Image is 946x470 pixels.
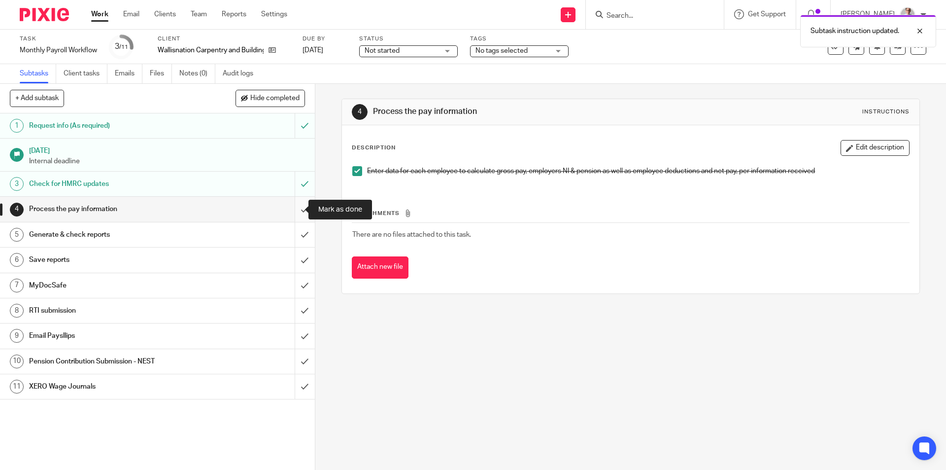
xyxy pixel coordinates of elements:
div: 3 [10,177,24,191]
div: 8 [10,304,24,318]
h1: Pension Contribution Submission - NEST [29,354,200,369]
div: 1 [10,119,24,133]
p: Wallisnation Carpentry and Building Ltd [158,45,264,55]
a: Audit logs [223,64,261,83]
a: Clients [154,9,176,19]
p: Enter data for each employee to calculate gross pay, employers NI & pension as well as employee d... [367,166,909,176]
label: Client [158,35,290,43]
span: No tags selected [475,47,528,54]
small: /11 [119,44,128,50]
p: Subtask instruction updated. [811,26,899,36]
h1: Process the pay information [29,202,200,217]
a: Team [191,9,207,19]
div: Monthly Payroll Workflow [20,45,97,55]
button: + Add subtask [10,90,64,107]
img: IMG_9924.jpg [900,7,915,23]
button: Edit description [841,140,910,156]
div: 7 [10,279,24,292]
img: Pixie [20,8,69,21]
a: Notes (0) [179,64,215,83]
label: Tags [470,35,569,43]
h1: Generate & check reports [29,227,200,242]
a: Emails [115,64,142,83]
h1: Check for HMRC updates [29,177,200,191]
a: Settings [261,9,287,19]
a: Files [150,64,172,83]
a: Client tasks [64,64,107,83]
a: Work [91,9,108,19]
span: There are no files attached to this task. [352,231,471,238]
h1: Process the pay information [373,107,652,117]
a: Reports [222,9,246,19]
span: Not started [365,47,400,54]
span: Attachments [352,211,400,216]
div: 3 [115,41,128,52]
span: [DATE] [303,47,323,54]
p: Internal deadline [29,156,305,166]
h1: XERO Wage Journals [29,379,200,394]
h1: [DATE] [29,144,305,156]
h1: RTI submission [29,303,200,318]
div: 5 [10,228,24,242]
h1: Email Paysllips [29,328,200,343]
div: 9 [10,329,24,343]
a: Subtasks [20,64,56,83]
label: Task [20,35,97,43]
span: Hide completed [250,95,300,103]
div: 11 [10,380,24,394]
p: Description [352,144,396,152]
button: Hide completed [236,90,305,107]
h1: Save reports [29,253,200,267]
h1: MyDocSafe [29,278,200,293]
div: 6 [10,253,24,267]
div: 4 [10,203,24,217]
label: Due by [303,35,347,43]
h1: Request info (As required) [29,118,200,133]
label: Status [359,35,458,43]
button: Attach new file [352,256,408,279]
div: 10 [10,355,24,368]
a: Email [123,9,139,19]
div: 4 [352,104,368,120]
div: Instructions [862,108,910,116]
